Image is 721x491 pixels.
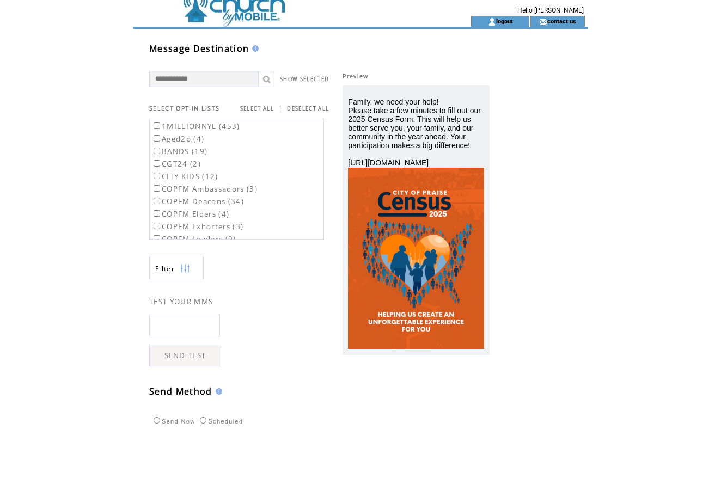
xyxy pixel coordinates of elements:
label: Aged2p (4) [151,134,204,144]
input: COPFM Elders (4) [154,210,160,217]
input: Aged2p (4) [154,135,160,142]
a: SELECT ALL [240,105,274,112]
label: BANDS (19) [151,146,207,156]
span: SELECT OPT-IN LISTS [149,105,219,112]
a: DESELECT ALL [287,105,329,112]
input: Send Now [154,417,160,424]
label: COPFM Deacons (34) [151,197,244,206]
span: | [278,103,283,113]
input: CITY KIDS (12) [154,173,160,179]
label: COPFM Exhorters (3) [151,222,243,231]
label: COPFM Elders (4) [151,209,229,219]
input: COPFM Ambassadors (3) [154,185,160,192]
input: COPFM Exhorters (3) [154,223,160,229]
input: COPFM Deacons (34) [154,198,160,204]
img: help.gif [212,388,222,395]
a: SEND TEST [149,345,221,366]
input: 1MILLIONNYE (453) [154,122,160,129]
input: Scheduled [200,417,206,424]
span: Send Method [149,385,212,397]
span: Family, we need your help! Please take a few minutes to fill out our 2025 Census Form. This will ... [348,97,481,167]
img: filters.png [180,256,190,281]
a: SHOW SELECTED [280,76,329,83]
input: CGT24 (2) [154,160,160,167]
img: help.gif [249,45,259,52]
label: Send Now [151,418,195,425]
span: TEST YOUR MMS [149,297,213,306]
a: Filter [149,256,204,280]
img: contact_us_icon.gif [539,17,547,26]
label: COPFM Leaders (0) [151,234,236,244]
span: Preview [343,72,368,80]
label: Scheduled [197,418,243,425]
a: contact us [547,17,576,24]
a: logout [496,17,513,24]
span: Message Destination [149,42,249,54]
span: Show filters [155,264,175,273]
label: COPFM Ambassadors (3) [151,184,258,194]
label: CGT24 (2) [151,159,201,169]
img: account_icon.gif [488,17,496,26]
input: COPFM Leaders (0) [154,235,160,242]
span: Hello [PERSON_NAME] [517,7,584,14]
label: CITY KIDS (12) [151,171,218,181]
label: 1MILLIONNYE (453) [151,121,240,131]
input: BANDS (19) [154,148,160,154]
